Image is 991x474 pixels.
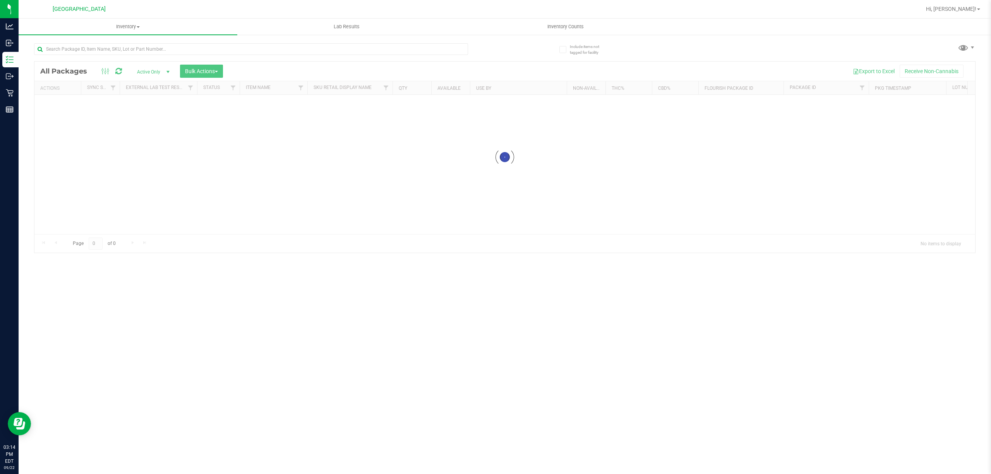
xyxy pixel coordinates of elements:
[6,106,14,113] inline-svg: Reports
[53,6,106,12] span: [GEOGRAPHIC_DATA]
[6,22,14,30] inline-svg: Analytics
[537,23,594,30] span: Inventory Counts
[34,43,468,55] input: Search Package ID, Item Name, SKU, Lot or Part Number...
[237,19,456,35] a: Lab Results
[8,412,31,435] iframe: Resource center
[323,23,370,30] span: Lab Results
[570,44,609,55] span: Include items not tagged for facility
[6,56,14,63] inline-svg: Inventory
[19,23,237,30] span: Inventory
[6,39,14,47] inline-svg: Inbound
[3,465,15,471] p: 09/22
[926,6,976,12] span: Hi, [PERSON_NAME]!
[3,444,15,465] p: 03:14 PM EDT
[19,19,237,35] a: Inventory
[456,19,675,35] a: Inventory Counts
[6,89,14,97] inline-svg: Retail
[6,72,14,80] inline-svg: Outbound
